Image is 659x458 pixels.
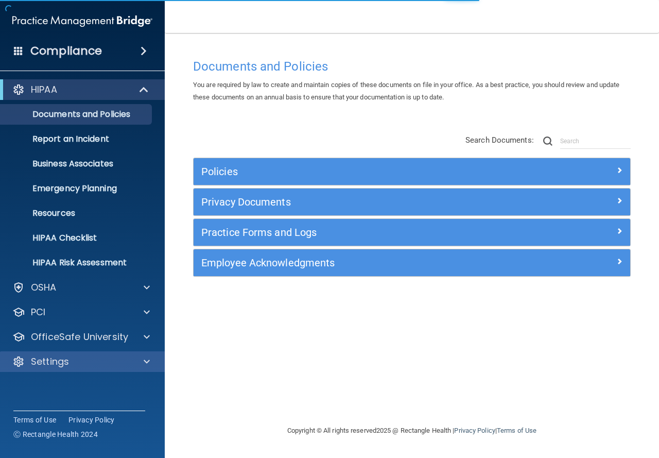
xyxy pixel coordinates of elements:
div: Copyright © All rights reserved 2025 @ Rectangle Health | | [224,414,600,447]
p: OfficeSafe University [31,331,128,343]
a: Employee Acknowledgments [201,255,622,271]
a: PCI [12,306,150,318]
img: PMB logo [12,11,152,31]
h5: Privacy Documents [201,196,513,208]
p: Emergency Planning [7,183,147,194]
a: Privacy Policy [454,427,495,434]
p: Resources [7,208,147,218]
p: Business Associates [7,159,147,169]
p: HIPAA Risk Assessment [7,258,147,268]
a: Terms of Use [497,427,536,434]
a: Practice Forms and Logs [201,224,622,241]
a: OfficeSafe University [12,331,150,343]
p: HIPAA [31,83,57,96]
img: ic-search.3b580494.png [543,137,552,146]
h5: Policies [201,166,513,177]
p: OSHA [31,281,57,294]
h4: Documents and Policies [193,60,631,73]
p: HIPAA Checklist [7,233,147,243]
a: Terms of Use [13,415,56,425]
h5: Employee Acknowledgments [201,257,513,268]
span: You are required by law to create and maintain copies of these documents on file in your office. ... [193,81,620,101]
p: Documents and Policies [7,109,147,120]
p: Report an Incident [7,134,147,144]
p: Settings [31,355,69,368]
a: HIPAA [12,83,149,96]
input: Search [560,133,631,149]
p: PCI [31,306,45,318]
a: Privacy Policy [68,415,115,425]
a: Policies [201,163,622,180]
span: Ⓒ Rectangle Health 2024 [13,429,98,439]
h4: Compliance [30,44,102,58]
a: OSHA [12,281,150,294]
h5: Practice Forms and Logs [201,227,513,238]
a: Privacy Documents [201,194,622,210]
span: Search Documents: [465,135,534,145]
a: Settings [12,355,150,368]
